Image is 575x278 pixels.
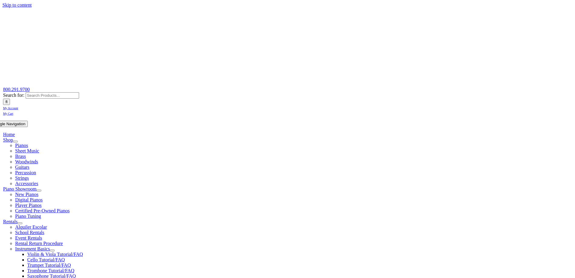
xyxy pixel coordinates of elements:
[3,186,37,191] a: Piano Showroom
[15,165,29,170] a: Guitars
[13,141,18,142] button: Open submenu of Shop
[15,241,63,246] a: Rental Return Procedure
[15,235,42,240] a: Event Rentals
[3,132,15,137] a: Home
[15,208,69,213] a: Certified Pre-Owned Pianos
[15,203,42,208] a: Player Pianos
[27,263,71,268] a: Trumpet Tutorial/FAQ
[3,99,10,105] input: Search
[15,148,39,153] a: Sheet Music
[15,143,28,148] a: Pianos
[3,112,13,115] span: My Cart
[15,175,29,181] a: Strings
[18,222,22,224] button: Open submenu of Rentals
[3,137,13,142] a: Shop
[3,105,18,110] a: My Account
[26,92,79,99] input: Search Products...
[15,159,38,164] a: Woodwinds
[15,154,26,159] a: Brass
[3,93,24,98] span: Search for:
[3,106,18,110] span: My Account
[50,250,55,251] button: Open submenu of Instrument Basics
[15,181,38,186] a: Accessories
[15,192,38,197] a: New Pianos
[37,190,41,191] button: Open submenu of Piano Showroom
[15,170,36,175] a: Percussion
[15,197,43,202] a: Digital Pianos
[15,230,44,235] a: School Rentals
[27,268,74,273] a: Trombone Tutorial/FAQ
[3,110,13,116] a: My Cart
[15,214,41,219] a: Piano Tuning
[27,252,83,257] a: Violin & Viola Tutorial/FAQ
[27,257,65,262] a: Cello Tutorial/FAQ
[15,224,47,230] a: Alquiler Escolar
[15,246,50,251] a: Instrument Basics
[3,219,18,224] a: Rentals
[2,2,32,8] a: Skip to content
[3,87,30,92] a: 800.291.9700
